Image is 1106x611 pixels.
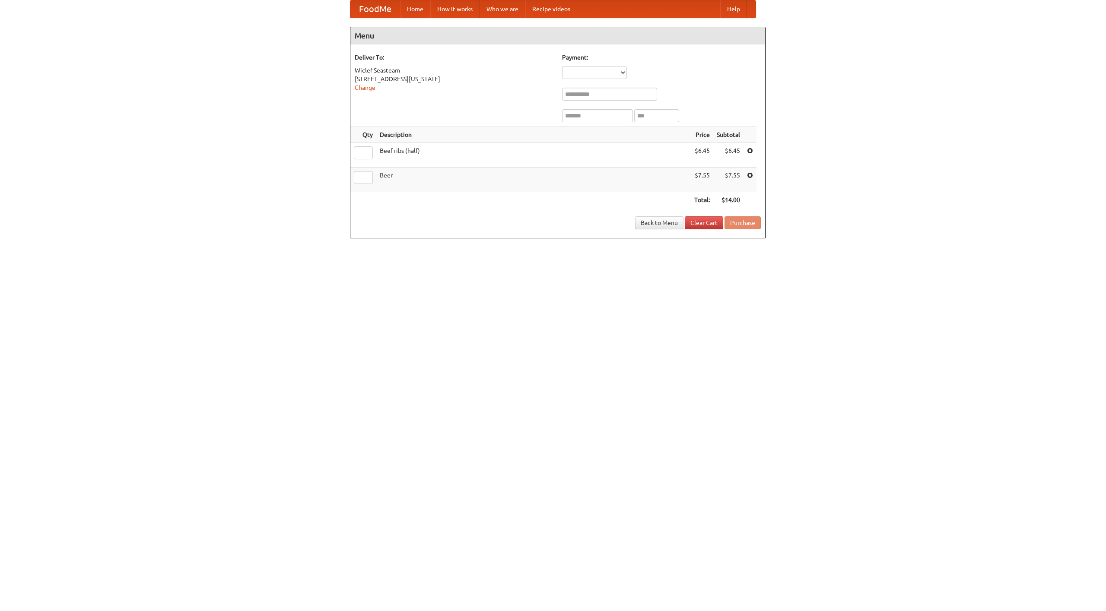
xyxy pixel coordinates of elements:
div: [STREET_ADDRESS][US_STATE] [355,75,553,83]
a: How it works [430,0,480,18]
h5: Deliver To: [355,53,553,62]
a: Clear Cart [685,216,723,229]
td: $6.45 [713,143,744,168]
a: Change [355,84,375,91]
th: $14.00 [713,192,744,208]
h4: Menu [350,27,765,44]
th: Description [376,127,691,143]
button: Purchase [725,216,761,229]
td: $6.45 [691,143,713,168]
div: Wiclef Seasteam [355,66,553,75]
h5: Payment: [562,53,761,62]
a: Back to Menu [635,216,683,229]
a: FoodMe [350,0,400,18]
a: Recipe videos [525,0,577,18]
th: Qty [350,127,376,143]
th: Total: [691,192,713,208]
td: Beer [376,168,691,192]
th: Subtotal [713,127,744,143]
td: $7.55 [691,168,713,192]
a: Home [400,0,430,18]
td: Beef ribs (half) [376,143,691,168]
td: $7.55 [713,168,744,192]
a: Help [720,0,747,18]
th: Price [691,127,713,143]
a: Who we are [480,0,525,18]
